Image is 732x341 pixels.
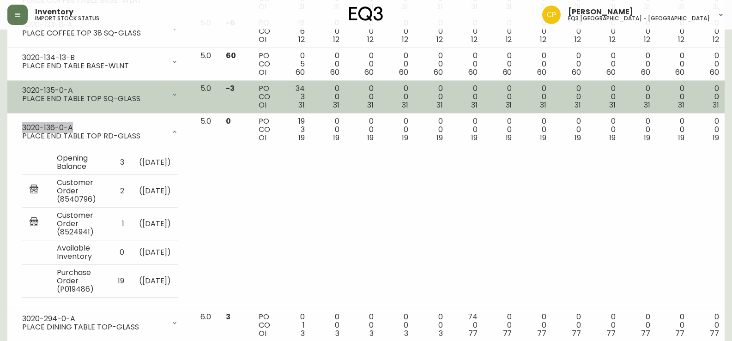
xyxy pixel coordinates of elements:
[110,174,132,207] td: 2
[540,132,546,143] span: 19
[423,313,443,338] div: 0 0
[572,328,581,339] span: 77
[699,84,719,109] div: 0 0
[542,6,561,24] img: d4538ce6a4da033bb8b50397180cc0a5
[436,100,443,110] span: 31
[644,100,650,110] span: 31
[320,313,339,338] div: 0 0
[226,116,231,126] span: 0
[49,264,110,297] td: Purchase Order (P019486)
[335,328,339,339] span: 3
[630,117,650,142] div: 0 0
[193,48,218,81] td: 5.0
[468,328,478,339] span: 77
[526,19,546,44] div: 0 0
[609,34,616,45] span: 12
[561,52,581,77] div: 0 0
[561,313,581,338] div: 0 0
[226,83,235,94] span: -3
[596,19,616,44] div: 0 0
[506,132,512,143] span: 19
[132,207,179,240] td: ( [DATE] )
[388,52,408,77] div: 0 0
[388,19,408,44] div: 0 0
[458,19,478,44] div: 0 0
[285,84,305,109] div: 34 3
[15,313,186,333] div: 3020-294-0-APLACE DINING TABLE TOP-GLASS
[404,328,408,339] span: 3
[506,34,512,45] span: 12
[678,132,684,143] span: 19
[575,100,581,110] span: 31
[354,52,374,77] div: 0 0
[35,8,73,16] span: Inventory
[22,86,165,95] div: 3020-135-0-A
[367,100,374,110] span: 31
[458,117,478,142] div: 0 0
[15,117,186,147] div: 3020-136-0-APLACE END TABLE TOP RD-GLASS
[354,84,374,109] div: 0 0
[367,132,374,143] span: 19
[540,100,546,110] span: 31
[699,52,719,77] div: 0 0
[665,52,685,77] div: 0 0
[388,117,408,142] div: 0 0
[537,67,546,78] span: 60
[298,100,305,110] span: 31
[30,185,38,196] img: retail_report.svg
[606,67,616,78] span: 60
[226,50,236,61] span: 60
[259,132,266,143] span: OI
[699,313,719,338] div: 0 0
[710,67,719,78] span: 60
[259,328,266,339] span: OI
[678,34,684,45] span: 12
[259,117,270,142] div: PO CO
[596,313,616,338] div: 0 0
[259,67,266,78] span: OI
[492,117,512,142] div: 0 0
[678,100,684,110] span: 31
[609,132,616,143] span: 19
[22,132,165,140] div: PLACE END TABLE TOP RD-GLASS
[630,84,650,109] div: 0 0
[436,132,443,143] span: 19
[259,313,270,338] div: PO CO
[22,62,165,70] div: PLACE END TABLE BASE-WLNT
[575,132,581,143] span: 19
[333,34,339,45] span: 12
[606,328,616,339] span: 77
[458,84,478,109] div: 0 0
[259,52,270,77] div: PO CO
[699,117,719,142] div: 0 0
[630,19,650,44] div: 0 0
[333,100,339,110] span: 31
[110,240,132,264] td: 0
[526,313,546,338] div: 0 0
[436,34,443,45] span: 12
[644,34,650,45] span: 12
[540,34,546,45] span: 12
[22,323,165,331] div: PLACE DINING TABLE TOP-GLASS
[22,54,165,62] div: 3020-134-13-B
[596,117,616,142] div: 0 0
[193,15,218,48] td: 5.0
[596,84,616,109] div: 0 0
[402,34,408,45] span: 12
[330,67,339,78] span: 60
[492,52,512,77] div: 0 0
[561,84,581,109] div: 0 0
[423,52,443,77] div: 0 0
[439,328,443,339] span: 3
[226,311,230,322] span: 3
[710,328,719,339] span: 77
[423,117,443,142] div: 0 0
[35,16,99,21] h5: import stock status
[364,67,374,78] span: 60
[354,19,374,44] div: 0 0
[132,240,179,264] td: ( [DATE] )
[641,328,650,339] span: 77
[630,52,650,77] div: 0 0
[320,19,339,44] div: 0 0
[572,67,581,78] span: 60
